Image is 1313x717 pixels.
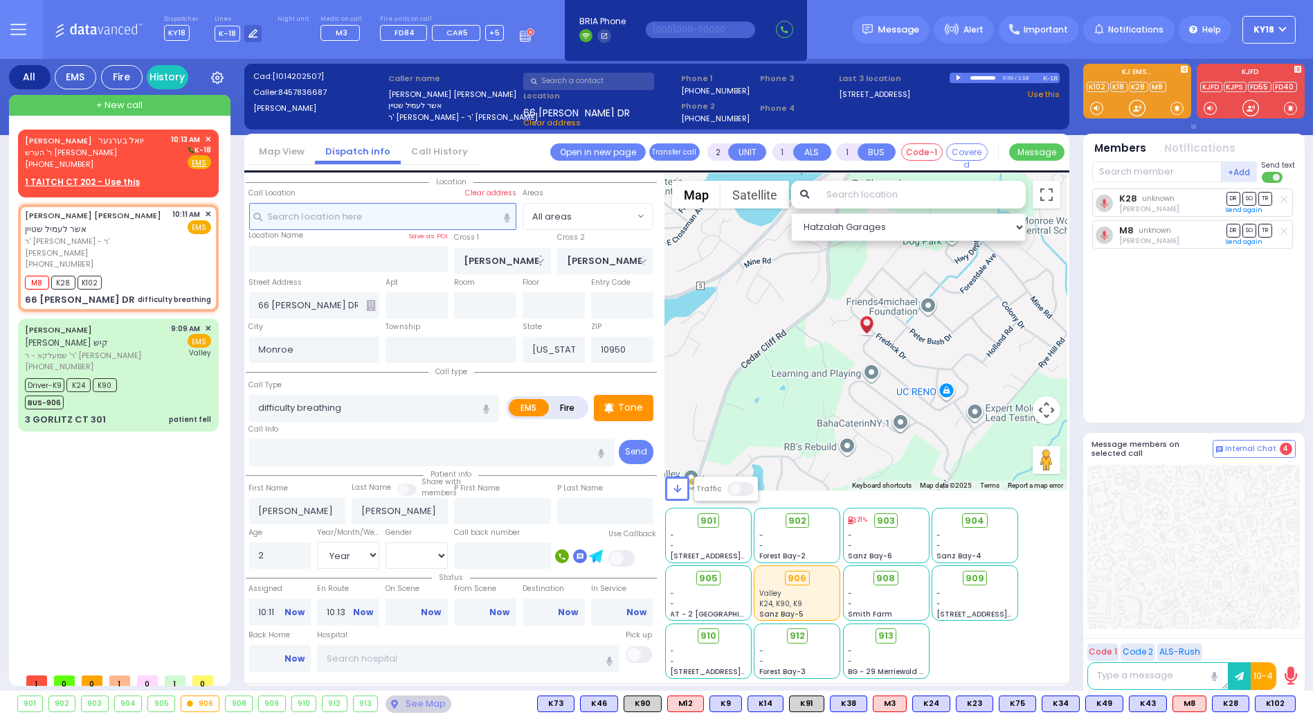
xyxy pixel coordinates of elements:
span: [PERSON_NAME] קיש [25,337,108,348]
label: First Name [249,483,289,494]
button: ALS-Rush [1157,644,1202,661]
button: +Add [1222,161,1258,182]
a: Open this area in Google Maps (opens a new window) [669,472,714,490]
div: 902 [49,696,75,711]
div: 906 [181,696,219,711]
label: Gender [386,527,412,538]
label: KJFD [1197,69,1305,78]
label: Call back number [454,527,520,538]
span: Phone 3 [760,73,834,85]
div: K38 [830,696,867,712]
div: BLS [956,696,993,712]
span: M3 [336,27,347,38]
label: [PHONE_NUMBER] [681,113,750,123]
input: Search location [817,181,1026,209]
span: Smith Farm [848,609,892,619]
div: K90 [624,696,662,712]
input: Search member [1092,161,1222,182]
div: BLS [580,696,618,712]
label: Dispatcher [164,15,199,24]
span: אשר לעמיל שטיין [25,223,87,235]
span: 0 [192,675,213,686]
span: K24, K90, K9 [759,599,802,609]
span: Valley [759,588,781,599]
span: - [848,530,852,540]
a: Now [353,606,373,619]
label: Cross 2 [557,232,585,243]
span: - [671,646,675,656]
span: 913 [878,629,894,643]
span: [STREET_ADDRESS][PERSON_NAME] [936,609,1067,619]
div: Fire [101,65,143,89]
span: - [848,540,852,551]
span: 0 [54,675,75,686]
div: K24 [912,696,950,712]
button: UNIT [728,143,766,161]
img: Logo [55,21,147,38]
a: FD40 [1273,82,1297,92]
span: DR [1226,192,1240,205]
a: History [147,65,188,89]
span: Valley [189,348,211,358]
img: client-location.gif [856,306,876,337]
div: BLS [1212,696,1249,712]
div: BLS [1129,696,1167,712]
span: Location [429,177,473,187]
div: K-18 [1043,73,1060,83]
span: Phone 2 [681,100,755,112]
button: Send [619,440,653,464]
span: KY18 [164,25,190,41]
span: 903 [877,514,895,528]
label: Township [386,321,420,333]
span: Driver-K9 [25,378,64,392]
label: Floor [523,277,539,288]
a: M8 [1150,82,1166,92]
span: Chaim Dovid Mendlowitz [1119,204,1179,214]
label: EMS [509,399,549,416]
span: DR [1226,224,1240,237]
button: Toggle fullscreen view [1033,181,1060,209]
a: KJFD [1200,82,1222,92]
div: 906 [785,571,810,586]
div: BLS [1255,696,1296,712]
div: 1:18 [1017,70,1030,86]
div: K14 [748,696,784,712]
label: Call Info [249,424,279,435]
label: Fire units on call [380,15,504,24]
label: Location Name [249,230,304,241]
label: [PERSON_NAME] [253,103,384,114]
span: 1 [109,675,130,686]
a: KJPS [1224,82,1247,92]
div: / [1014,70,1017,86]
a: [PERSON_NAME] [PERSON_NAME] [25,210,161,221]
span: Send text [1262,160,1296,170]
span: 910 [700,629,716,643]
button: Members [1095,141,1147,157]
div: 908 [226,696,252,711]
span: [1014202507] [272,71,324,82]
span: TR [1258,224,1272,237]
span: FD84 [395,27,415,38]
span: AT - 2 [GEOGRAPHIC_DATA] [671,609,773,619]
span: - [671,599,675,609]
button: Code 1 [1087,644,1119,661]
div: BLS [748,696,784,712]
span: 901 [700,514,716,528]
label: On Scene [386,583,448,594]
label: Last Name [352,482,391,493]
span: 4 [1280,443,1292,455]
a: Use this [1028,89,1060,100]
div: K9 [709,696,742,712]
div: 0:00 [1002,70,1015,86]
button: Covered [946,143,988,161]
label: Street Address [249,277,302,288]
button: Internal Chat 4 [1213,440,1296,458]
div: K73 [537,696,574,712]
a: Now [489,606,509,619]
span: EMS [188,220,211,234]
span: ר' שמעלקא - ר' [PERSON_NAME] [25,350,167,362]
a: Send again [1226,238,1263,246]
label: Areas [523,188,543,199]
a: Now [421,606,441,619]
span: - [848,656,852,666]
